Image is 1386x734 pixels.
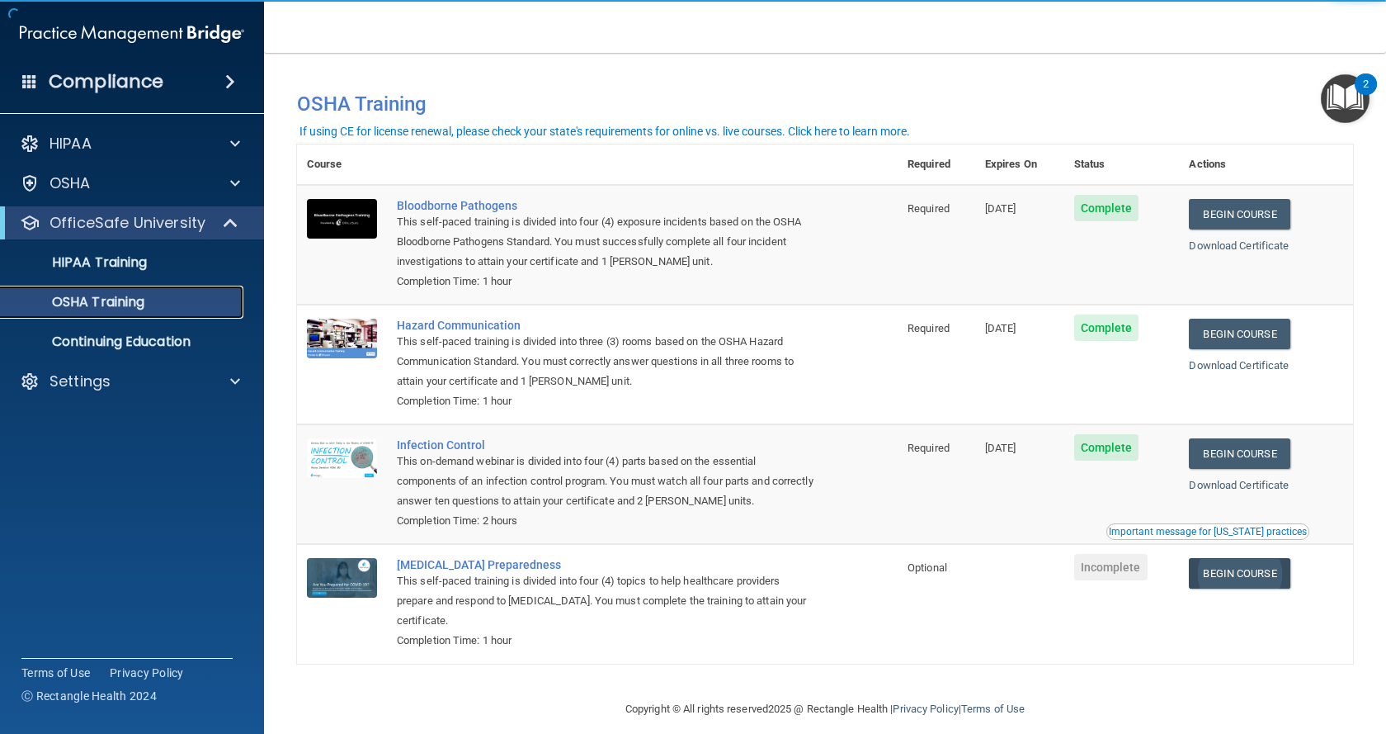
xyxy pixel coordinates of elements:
h4: Compliance [49,70,163,93]
div: Completion Time: 1 hour [397,391,815,411]
a: [MEDICAL_DATA] Preparedness [397,558,815,571]
button: Read this if you are a dental practitioner in the state of CA [1106,523,1309,540]
a: Settings [20,372,240,391]
a: Begin Course [1189,319,1289,349]
button: Open Resource Center, 2 new notifications [1321,74,1369,123]
a: Download Certificate [1189,359,1289,372]
a: Download Certificate [1189,239,1289,252]
a: Begin Course [1189,558,1289,589]
a: Privacy Policy [110,665,184,681]
p: OSHA [49,173,91,193]
span: Complete [1074,434,1139,461]
a: Terms of Use [21,665,90,681]
div: This self-paced training is divided into three (3) rooms based on the OSHA Hazard Communication S... [397,332,815,391]
a: HIPAA [20,134,240,154]
span: [DATE] [985,322,1016,334]
div: Important message for [US_STATE] practices [1109,527,1307,537]
button: If using CE for license renewal, please check your state's requirements for online vs. live cours... [297,123,912,140]
span: Optional [907,561,947,574]
div: This self-paced training is divided into four (4) exposure incidents based on the OSHA Bloodborne... [397,212,815,272]
a: Privacy Policy [893,703,958,715]
th: Status [1064,144,1180,185]
div: Completion Time: 2 hours [397,511,815,531]
a: Begin Course [1189,438,1289,469]
a: Begin Course [1189,199,1289,230]
span: Incomplete [1074,554,1148,580]
div: This self-paced training is divided into four (4) topics to help healthcare providers prepare and... [397,571,815,631]
p: OSHA Training [11,294,144,310]
div: Completion Time: 1 hour [397,272,815,291]
a: OSHA [20,173,240,193]
a: Hazard Communication [397,319,815,332]
p: Continuing Education [11,334,236,350]
p: OfficeSafe University [49,213,205,233]
span: Required [907,322,950,334]
div: Completion Time: 1 hour [397,631,815,651]
p: HIPAA [49,134,92,154]
div: 2 [1363,84,1369,106]
span: [DATE] [985,202,1016,215]
a: OfficeSafe University [20,213,239,233]
img: PMB logo [20,17,244,50]
div: If using CE for license renewal, please check your state's requirements for online vs. live cours... [299,125,910,137]
a: Infection Control [397,438,815,452]
a: Terms of Use [961,703,1025,715]
p: Settings [49,372,111,391]
a: Bloodborne Pathogens [397,199,815,212]
span: Complete [1074,315,1139,341]
span: Complete [1074,195,1139,221]
span: [DATE] [985,442,1016,454]
span: Required [907,442,950,454]
a: Download Certificate [1189,479,1289,491]
th: Expires On [975,144,1064,185]
th: Actions [1179,144,1353,185]
th: Course [297,144,387,185]
div: This on-demand webinar is divided into four (4) parts based on the essential components of an inf... [397,452,815,511]
p: HIPAA Training [11,254,147,271]
th: Required [898,144,975,185]
span: Ⓒ Rectangle Health 2024 [21,688,157,704]
span: Required [907,202,950,215]
h4: OSHA Training [297,92,1353,116]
